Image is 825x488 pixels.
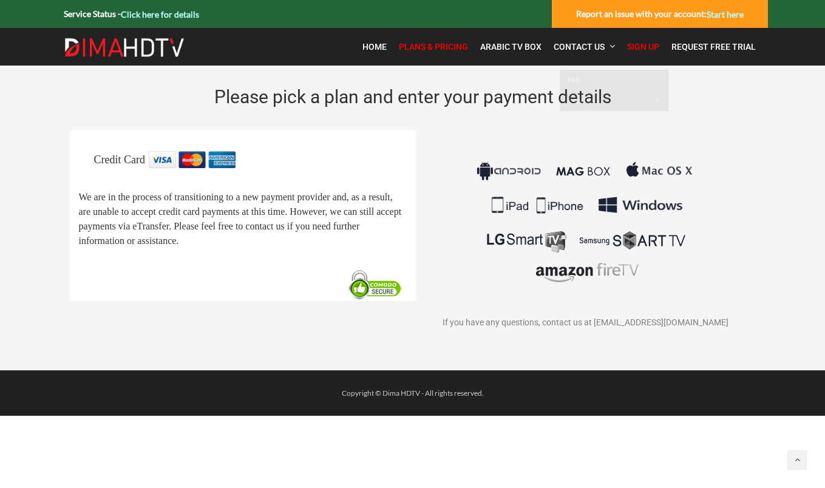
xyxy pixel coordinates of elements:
[554,42,605,52] span: Contact Us
[121,9,199,19] a: Click here for details
[94,154,145,166] span: Credit Card
[787,450,807,470] a: Back to top
[64,38,185,57] img: Dima HDTV
[665,34,762,59] a: Request Free Trial
[576,8,744,19] strong: Report an issue with your account:
[399,42,468,52] span: Plans & Pricing
[356,34,393,59] a: Home
[627,42,659,52] span: Sign Up
[58,386,768,401] div: Copyright © Dima HDTV - All rights reserved.
[64,8,199,19] strong: Service Status -
[362,42,387,52] span: Home
[474,34,548,59] a: Arabic TV Box
[214,87,611,108] span: Please pick a plan and enter your payment details
[548,34,621,59] a: Contact Us
[707,9,744,19] a: Start here
[621,34,665,59] a: Sign Up
[671,42,756,52] span: Request Free Trial
[393,34,474,59] a: Plans & Pricing
[79,192,402,246] span: We are in the process of transitioning to a new payment provider and, as a result, are unable to ...
[480,42,542,52] span: Arabic TV Box
[443,317,728,327] span: If you have any questions, contact us at [EMAIL_ADDRESS][DOMAIN_NAME]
